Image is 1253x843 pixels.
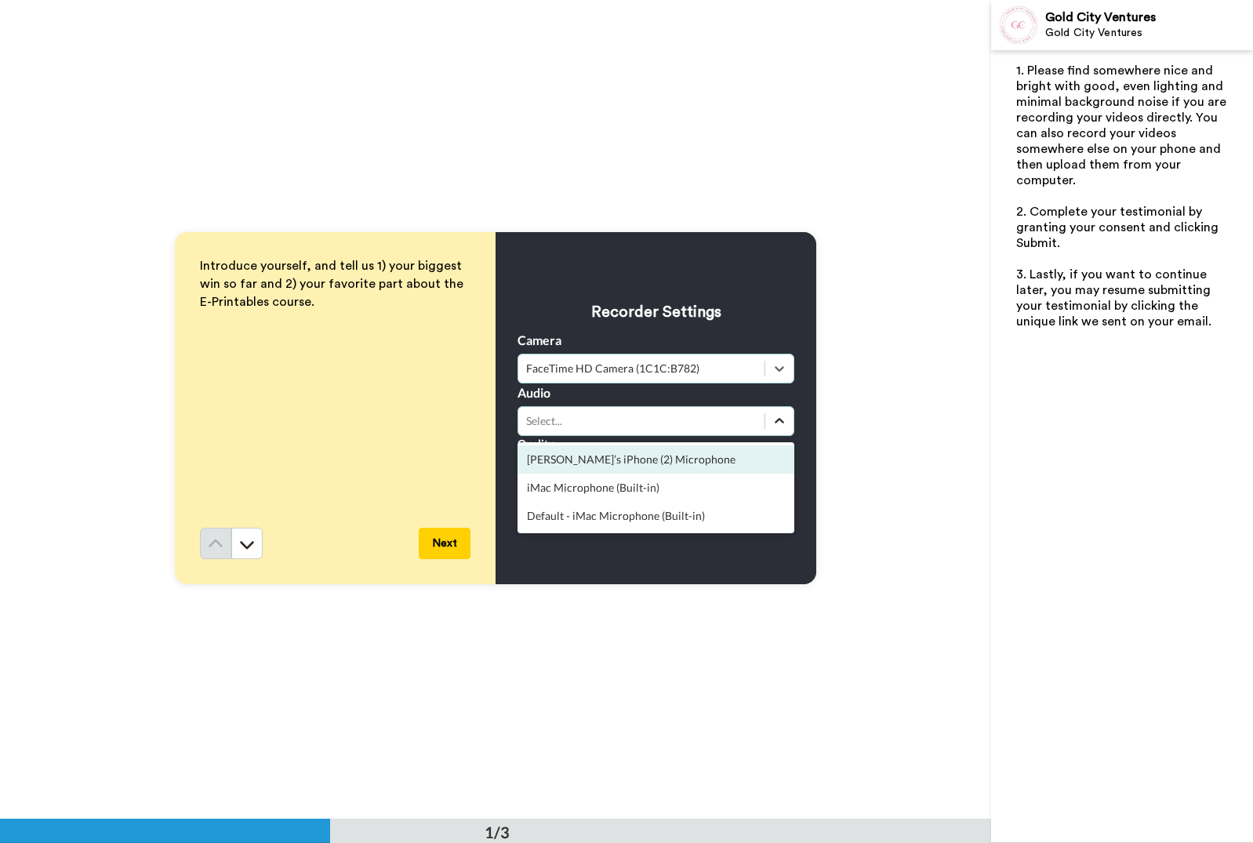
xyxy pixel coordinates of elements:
button: Next [419,528,470,559]
div: iMac Microphone (Built-in) [518,474,794,502]
h3: Recorder Settings [518,301,794,323]
span: 1. Please find somewhere nice and bright with good, even lighting and minimal background noise if... [1016,64,1229,187]
div: FaceTime HD Camera (1C1C:B782) [526,361,757,376]
span: 3. Lastly, if you want to continue later, you may resume submitting your testimonial by clicking ... [1016,268,1214,328]
label: Camera [518,331,561,350]
div: Select... [526,413,757,429]
div: Default - iMac Microphone (Built-in) [518,502,794,530]
label: Quality [518,436,554,452]
div: [PERSON_NAME]’s iPhone (2) Microphone [518,445,794,474]
div: Gold City Ventures [1045,10,1252,25]
div: Gold City Ventures [1045,27,1252,40]
div: 1/3 [459,821,535,843]
label: Audio [518,383,550,402]
img: Profile Image [1000,6,1037,44]
span: 2. Complete your testimonial by granting your consent and clicking Submit. [1016,205,1222,249]
span: Introduce yourself, and tell us 1) your biggest win so far and 2) your favorite part about the E-... [200,260,467,308]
